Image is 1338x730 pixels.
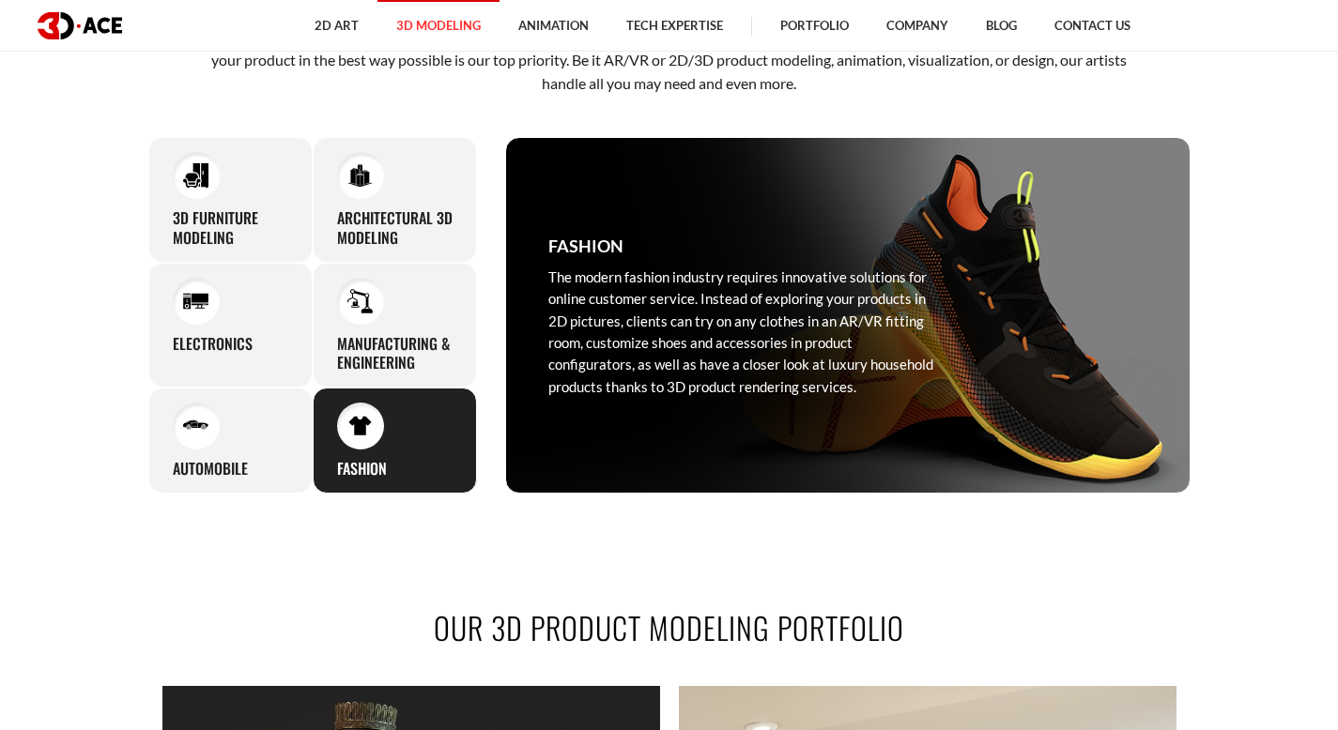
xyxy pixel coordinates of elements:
img: logo dark [38,12,122,39]
h3: Electronics [173,334,253,354]
h3: Fashion [337,459,387,479]
img: Automobile [183,414,208,439]
h3: Architectural 3D Modeling [337,208,453,248]
p: As an experienced 3D product modeling company, we specialize in delivering realistic, detailed, a... [207,26,1131,95]
h3: Automobile [173,459,248,479]
h3: Fashion [548,233,623,259]
img: Manufacturing & Engineering [347,288,373,313]
p: The modern fashion industry requires innovative solutions for online customer service. Instead of... [548,266,933,398]
img: Electronics [183,288,208,313]
img: Architectural 3D Modeling [347,162,373,188]
img: Fashion [347,414,373,439]
h3: 3D Furniture Modeling [173,208,288,248]
h3: Manufacturing & Engineering [337,334,453,373]
h2: OUR 3D PRODUCT MODELING PORTFOLIO [148,606,1191,648]
img: 3D Furniture Modeling [183,162,208,188]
